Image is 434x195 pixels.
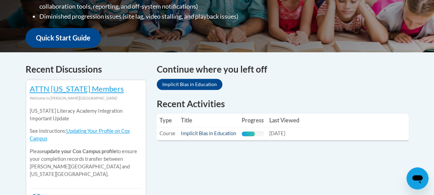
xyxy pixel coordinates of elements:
th: Title [178,113,239,127]
th: Type [157,113,178,127]
span: [DATE] [269,130,285,136]
div: Welcome to [PERSON_NAME][GEOGRAPHIC_DATA]! [30,94,142,102]
li: Diminished progression issues (site lag, video stalling, and playback issues) [39,11,276,21]
h4: Recent Discussions [26,63,146,76]
span: Course [160,130,175,136]
div: Progress, % [242,131,255,136]
iframe: Button to launch messaging window [406,167,428,189]
p: [US_STATE] Literacy Academy Integration Important Update [30,107,142,122]
th: Last Viewed [267,113,302,127]
a: Implicit Bias in Education [157,79,222,90]
a: Updating Your Profile on Cox Campus [30,128,130,141]
th: Progress [239,113,267,127]
a: ATTN [US_STATE] Members [30,84,124,93]
a: Quick Start Guide [26,28,101,48]
div: Please to ensure your completion records transfer between [PERSON_NAME][GEOGRAPHIC_DATA] and [US_... [30,102,142,183]
p: See instructions: [30,127,142,142]
h1: Recent Activities [157,98,409,110]
a: Implicit Bias in Education [181,130,236,136]
b: update your Cox Campus profile [44,148,116,154]
h4: Continue where you left off [157,63,409,76]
